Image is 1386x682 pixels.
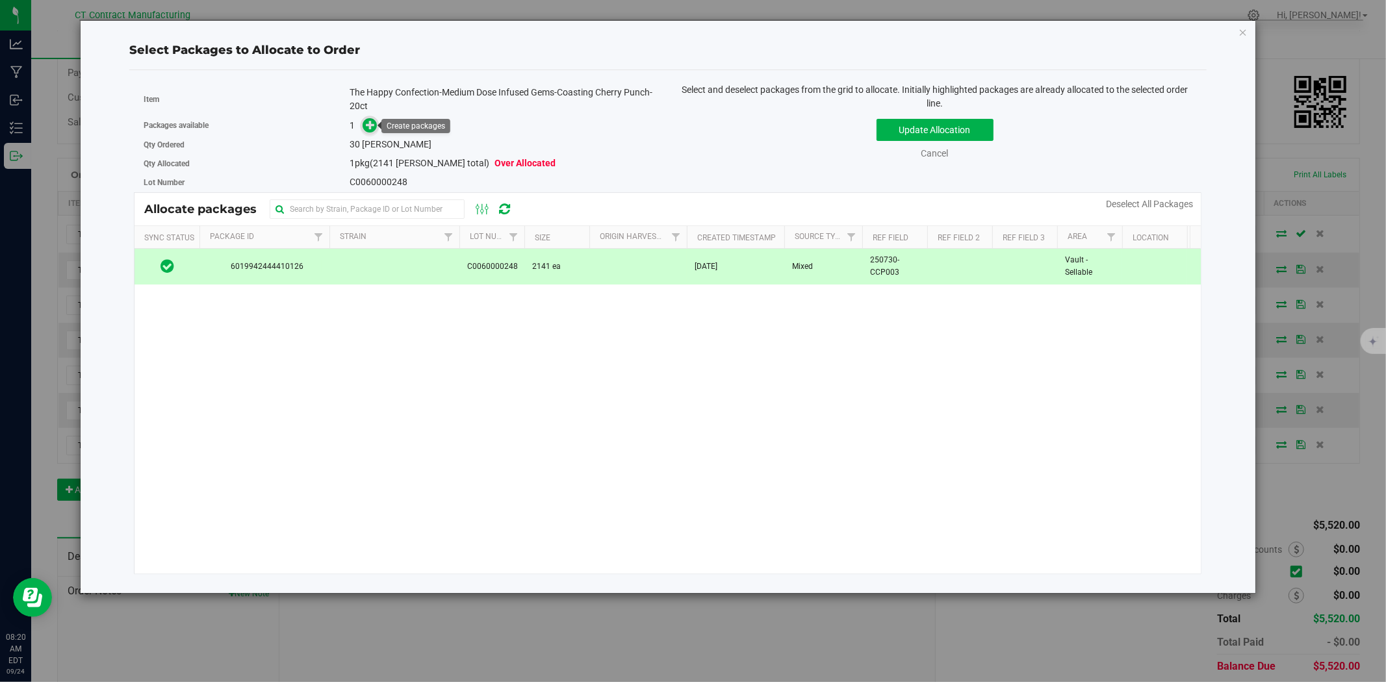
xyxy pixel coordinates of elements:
[270,199,465,219] input: Search by Strain, Package ID or Lot Number
[129,42,1207,59] div: Select Packages to Allocate to Order
[698,233,776,242] a: Created Timestamp
[682,84,1188,108] span: Select and deselect packages from the grid to allocate. Initially highlighted packages are alread...
[532,260,561,273] span: 2141 ea
[144,120,350,131] label: Packages available
[535,233,551,242] a: Size
[144,139,350,151] label: Qty Ordered
[350,86,658,113] div: The Happy Confection-Medium Dose Infused Gems-Coasting Cherry Punch-20ct
[873,233,909,242] a: Ref Field
[841,226,862,248] a: Filter
[160,257,174,275] span: In Sync
[600,232,666,241] a: Origin Harvests
[144,158,350,170] label: Qty Allocated
[470,232,517,241] a: Lot Number
[340,232,367,241] a: Strain
[350,120,355,131] span: 1
[145,233,195,242] a: Sync Status
[1068,232,1088,241] a: Area
[1106,199,1193,209] a: Deselect All Packages
[870,254,919,279] span: 250730-CCP003
[211,232,255,241] a: Package Id
[795,232,845,241] a: Source Type
[350,158,556,168] span: pkg
[503,226,524,248] a: Filter
[144,94,350,105] label: Item
[308,226,329,248] a: Filter
[13,578,52,617] iframe: Resource center
[695,260,717,273] span: [DATE]
[1101,226,1122,248] a: Filter
[438,226,459,248] a: Filter
[1003,233,1046,242] a: Ref Field 3
[350,177,407,187] span: C0060000248
[362,139,431,149] span: [PERSON_NAME]
[938,233,981,242] a: Ref Field 2
[494,158,556,168] span: Over Allocated
[350,158,355,168] span: 1
[665,226,687,248] a: Filter
[792,260,813,273] span: Mixed
[467,260,518,273] span: C0060000248
[1065,254,1114,279] span: Vault - Sellable
[1133,233,1170,242] a: Location
[370,158,489,168] span: (2141 [PERSON_NAME] total)
[144,177,350,188] label: Lot Number
[387,121,445,131] div: Create packages
[207,260,322,273] span: 6019942444410126
[877,119,994,141] button: Update Allocation
[144,202,270,216] span: Allocate packages
[921,148,949,158] a: Cancel
[350,139,360,149] span: 30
